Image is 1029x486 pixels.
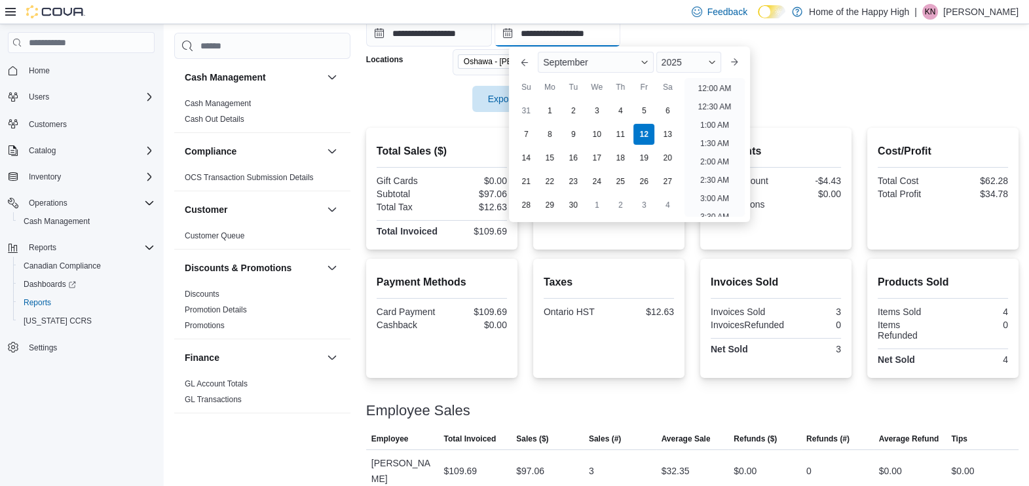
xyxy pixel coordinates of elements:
div: $62.28 [945,176,1008,186]
img: Cova [26,5,85,18]
div: day-3 [586,100,607,121]
span: September [543,57,588,67]
span: [US_STATE] CCRS [24,316,92,326]
button: Next month [724,52,745,73]
span: Operations [29,198,67,208]
strong: Total Invoiced [377,226,438,236]
div: 3 [778,307,841,317]
span: Employee [371,434,409,444]
button: Discounts & Promotions [324,260,340,276]
div: Mo [539,77,560,98]
span: Feedback [707,5,747,18]
span: Inventory [29,172,61,182]
span: Dashboards [24,279,76,290]
div: Sa [657,77,678,98]
span: GL Account Totals [185,379,248,389]
div: $0.00 [879,463,902,479]
div: 0 [789,320,841,330]
button: Home [3,61,160,80]
li: 12:30 AM [693,99,737,115]
button: Inventory [3,168,160,186]
span: OCS Transaction Submission Details [185,172,314,183]
a: GL Account Totals [185,379,248,388]
div: day-11 [610,124,631,145]
span: Discounts [185,289,219,299]
a: [US_STATE] CCRS [18,313,97,329]
div: day-19 [633,147,654,168]
div: day-2 [563,100,584,121]
div: day-1 [539,100,560,121]
div: day-1 [586,195,607,215]
div: $0.00 [444,320,507,330]
h2: Payment Methods [377,274,507,290]
div: day-27 [657,171,678,192]
span: Cash Management [185,98,251,109]
h3: Cash Management [185,71,266,84]
h3: Finance [185,351,219,364]
h2: Taxes [544,274,674,290]
div: day-21 [515,171,536,192]
li: 2:00 AM [695,154,734,170]
div: 3 [589,463,594,479]
h2: Products Sold [878,274,1008,290]
span: Home [24,62,155,79]
a: Discounts [185,290,219,299]
a: Cash Management [185,99,251,108]
button: Customer [185,203,322,216]
span: 2025 [662,57,682,67]
div: Cashback [377,320,440,330]
span: Refunds (#) [806,434,850,444]
li: 3:00 AM [695,191,734,206]
div: day-2 [610,195,631,215]
input: Dark Mode [758,5,785,19]
span: Reports [24,240,155,255]
div: Subtotal [377,189,440,199]
a: Customers [24,117,72,132]
button: Cash Management [13,212,160,231]
div: Ontario HST [544,307,607,317]
button: Inventory [24,169,66,185]
span: Total Invoiced [443,434,496,444]
button: Customers [3,114,160,133]
a: Cash Management [18,214,95,229]
div: Discounts & Promotions [174,286,350,339]
span: Cash Management [18,214,155,229]
span: Home [29,65,50,76]
p: [PERSON_NAME] [943,4,1019,20]
span: Oshawa - [PERSON_NAME] St - Friendly Stranger [464,55,566,68]
div: Total Cost [878,176,941,186]
div: day-24 [586,171,607,192]
div: day-12 [633,124,654,145]
div: Th [610,77,631,98]
div: day-16 [563,147,584,168]
div: Cash Management [174,96,350,132]
button: Cash Management [185,71,322,84]
div: $109.69 [444,226,507,236]
div: day-20 [657,147,678,168]
h3: Customer [185,203,227,216]
div: 0 [945,320,1008,330]
span: Oshawa - Gibb St - Friendly Stranger [458,54,582,69]
div: day-23 [563,171,584,192]
a: Customer Queue [185,231,244,240]
span: Average Refund [879,434,939,444]
div: day-7 [515,124,536,145]
div: day-29 [539,195,560,215]
input: Press the down key to open a popover containing a calendar. [366,20,492,47]
div: -$4.43 [778,176,841,186]
div: We [586,77,607,98]
div: Button. Open the month selector. September is currently selected. [538,52,653,73]
div: $109.69 [444,307,507,317]
h2: Cost/Profit [878,143,1008,159]
div: day-14 [515,147,536,168]
input: Press the down key to enter a popover containing a calendar. Press the escape key to close the po... [495,20,620,47]
button: Cash Management [324,69,340,85]
h3: Compliance [185,145,236,158]
span: Catalog [29,145,56,156]
h2: Invoices Sold [711,274,841,290]
div: Fr [633,77,654,98]
p: | [914,4,917,20]
div: Total Profit [878,189,941,199]
div: $0.00 [444,176,507,186]
span: Customer Queue [185,231,244,241]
